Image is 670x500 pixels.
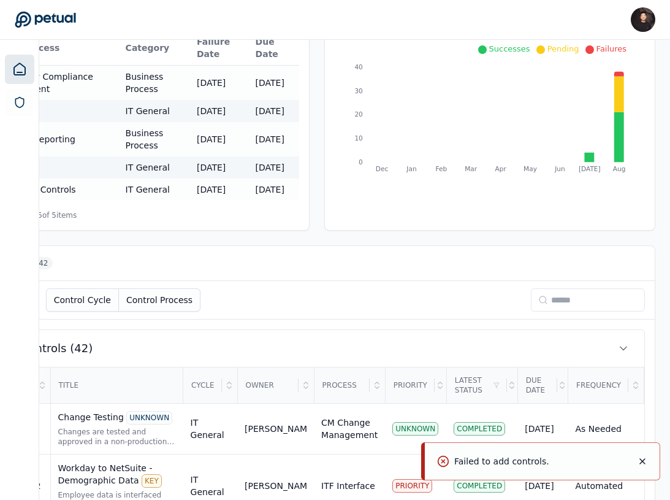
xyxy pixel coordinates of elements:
[392,479,432,493] div: PRIORITY
[375,165,388,172] tspan: Dec
[192,66,251,101] td: [DATE]
[495,165,506,172] tspan: Apr
[251,122,299,156] td: [DATE]
[192,100,251,122] td: [DATE]
[5,55,34,84] a: Dashboard
[454,479,505,493] div: Completed
[34,257,53,269] span: 42
[525,480,560,492] div: [DATE]
[51,368,183,402] div: Title
[525,423,560,435] div: [DATE]
[454,422,505,436] div: Completed
[569,368,628,402] div: Frequency
[142,474,162,488] div: KEY
[183,404,238,455] td: IT General
[245,423,306,435] div: [PERSON_NAME]
[192,31,251,66] th: Failure Date
[354,87,363,94] tspan: 30
[121,100,192,122] td: IT General
[354,134,363,142] tspan: 10
[454,455,549,467] p: Failed to add controls.
[392,422,438,436] div: UNKNOWN
[121,179,192,201] td: IT General
[58,411,176,425] div: Change Testing
[554,165,565,172] tspan: Jun
[523,165,537,172] tspan: May
[359,158,363,166] tspan: 0
[121,156,192,179] td: IT General
[547,44,579,53] span: Pending
[315,368,370,402] div: Process
[406,165,416,172] tspan: Jan
[251,100,299,122] td: [DATE]
[465,165,478,172] tspan: Mar
[251,156,299,179] td: [DATE]
[121,31,192,66] th: Category
[46,288,119,312] button: Control Cycle
[126,411,172,425] div: UNKNOWN
[119,288,200,312] button: Control Process
[6,89,33,116] a: SOC 1 Reports
[386,368,435,402] div: Priority
[579,165,601,172] tspan: [DATE]
[192,179,251,201] td: [DATE]
[15,11,76,28] a: Go to Dashboard
[121,66,192,101] td: Business Process
[354,111,363,118] tspan: 20
[251,31,299,66] th: Due Date
[238,368,299,402] div: Owner
[489,44,530,53] span: Successes
[192,122,251,156] td: [DATE]
[596,44,627,53] span: Failures
[4,340,93,357] span: All Controls (42)
[631,7,655,32] img: James Lee
[192,156,251,179] td: [DATE]
[251,66,299,101] td: [DATE]
[568,404,644,455] td: As Needed
[519,368,557,402] div: Due Date
[58,427,176,447] div: Changes are tested and approved in a non-production environment and approved prior to being imple...
[121,122,192,156] td: Business Process
[321,417,378,441] div: CM Change Management
[613,165,626,172] tspan: Aug
[58,462,176,488] div: Workday to NetSuite - Demographic Data
[447,368,507,402] div: Latest Status
[354,63,363,71] tspan: 40
[321,480,375,492] div: ITF Interface
[184,368,222,402] div: Cycle
[251,179,299,201] td: [DATE]
[435,165,447,172] tspan: Feb
[245,480,306,492] div: [PERSON_NAME]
